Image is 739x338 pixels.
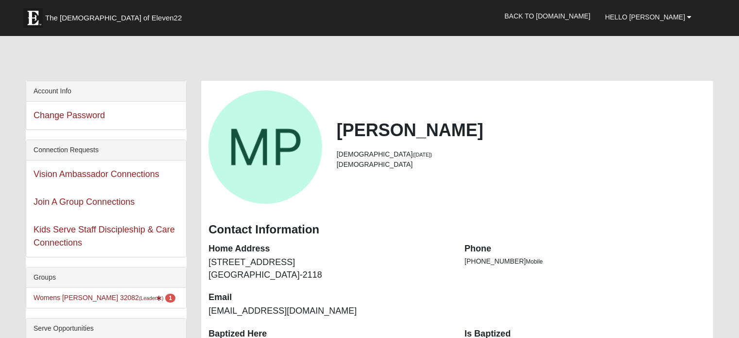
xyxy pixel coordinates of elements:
li: [DEMOGRAPHIC_DATA] [337,160,706,170]
li: [PHONE_NUMBER] [464,256,706,267]
a: Kids Serve Staff Discipleship & Care Connections [34,225,175,248]
h2: [PERSON_NAME] [337,120,706,141]
dt: Email [208,291,450,304]
span: number of pending members [165,294,175,302]
a: View Fullsize Photo [208,90,322,204]
small: (Leader ) [139,295,164,301]
a: Hello [PERSON_NAME] [598,5,699,29]
img: Eleven22 logo [23,8,43,28]
small: ([DATE]) [412,152,432,158]
div: Groups [26,267,186,288]
span: Hello [PERSON_NAME] [605,13,685,21]
dt: Home Address [208,243,450,255]
a: Join A Group Connections [34,197,135,207]
a: Change Password [34,110,105,120]
span: The [DEMOGRAPHIC_DATA] of Eleven22 [45,13,182,23]
a: Womens [PERSON_NAME] 32082(Leader) 1 [34,294,175,302]
li: [DEMOGRAPHIC_DATA] [337,149,706,160]
div: Connection Requests [26,140,186,160]
dd: [EMAIL_ADDRESS][DOMAIN_NAME] [208,305,450,318]
h3: Contact Information [208,223,706,237]
a: Back to [DOMAIN_NAME] [497,4,598,28]
a: Vision Ambassador Connections [34,169,159,179]
span: Mobile [526,258,543,265]
a: The [DEMOGRAPHIC_DATA] of Eleven22 [18,3,213,28]
dd: [STREET_ADDRESS] [GEOGRAPHIC_DATA]-2118 [208,256,450,281]
dt: Phone [464,243,706,255]
div: Account Info [26,81,186,102]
